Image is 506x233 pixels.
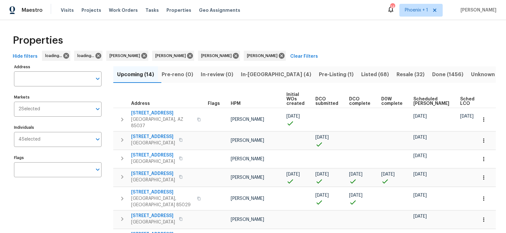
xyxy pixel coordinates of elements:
span: [STREET_ADDRESS] [131,171,175,177]
span: [PERSON_NAME] [247,53,280,59]
span: [DATE] [413,214,427,219]
span: [PERSON_NAME] [231,175,264,180]
div: [PERSON_NAME] [106,51,148,61]
span: [STREET_ADDRESS] [131,152,175,158]
button: Open [93,105,102,113]
span: [DATE] [349,193,362,198]
span: D0W complete [381,97,403,106]
span: [DATE] [413,135,427,140]
span: [DATE] [315,172,329,177]
span: Initial WOs created [286,92,305,106]
span: Done (1456) [432,70,463,79]
span: [STREET_ADDRESS] [131,213,175,219]
span: Flags [208,101,220,106]
div: [PERSON_NAME] [152,51,194,61]
span: Resale (32) [397,70,425,79]
span: 2 Selected [18,106,40,112]
span: [PERSON_NAME] [231,217,264,222]
span: [PERSON_NAME] [201,53,234,59]
span: loading... [77,53,97,59]
span: Hide filters [13,53,38,61]
label: Individuals [14,126,102,129]
span: HPM [231,101,241,106]
button: Open [93,135,102,144]
span: Maestro [22,7,43,13]
div: loading... [42,51,70,61]
span: [GEOGRAPHIC_DATA], [GEOGRAPHIC_DATA] 85029 [131,195,193,208]
span: [PERSON_NAME] [231,117,264,122]
span: In-[GEOGRAPHIC_DATA] (4) [241,70,311,79]
span: 4 Selected [18,137,40,142]
span: Listed (68) [361,70,389,79]
button: Open [93,165,102,174]
span: DCO complete [349,97,370,106]
label: Markets [14,95,102,99]
span: Pre-reno (0) [162,70,193,79]
span: Properties [166,7,191,13]
button: Clear Filters [288,51,320,62]
span: [DATE] [286,172,300,177]
span: [PERSON_NAME] [231,157,264,161]
span: Phoenix + 1 [405,7,428,13]
span: [GEOGRAPHIC_DATA], AZ 85037 [131,116,193,129]
div: loading... [74,51,102,61]
button: Open [93,74,102,83]
span: [PERSON_NAME] [458,7,496,13]
span: [PERSON_NAME] [231,138,264,143]
span: [PERSON_NAME] [231,196,264,201]
span: Address [131,101,150,106]
span: [PERSON_NAME] [155,53,188,59]
span: [PERSON_NAME] [109,53,143,59]
span: Visits [61,7,74,13]
span: Clear Filters [290,53,318,61]
span: Pre-Listing (1) [319,70,354,79]
span: [STREET_ADDRESS] [131,110,193,116]
span: [DATE] [315,135,329,140]
span: [STREET_ADDRESS] [131,189,193,195]
span: [GEOGRAPHIC_DATA] [131,177,175,183]
span: loading... [45,53,65,59]
span: [DATE] [413,154,427,158]
span: DCO submitted [315,97,338,106]
span: Scheduled [PERSON_NAME] [413,97,449,106]
span: [DATE] [413,172,427,177]
span: [GEOGRAPHIC_DATA] [131,158,175,165]
span: [DATE] [460,114,474,119]
div: [PERSON_NAME] [244,51,286,61]
span: Scheduled LCO [460,97,484,106]
span: [DATE] [315,193,329,198]
span: [DATE] [413,193,427,198]
span: Properties [13,37,63,44]
span: Unknown (0) [471,70,504,79]
span: [GEOGRAPHIC_DATA] [131,140,175,146]
span: [STREET_ADDRESS] [131,134,175,140]
span: [DATE] [349,172,362,177]
span: [DATE] [381,172,395,177]
label: Address [14,65,102,69]
span: [DATE] [286,114,300,119]
button: Hide filters [10,51,40,62]
span: Geo Assignments [199,7,240,13]
span: Work Orders [109,7,138,13]
label: Flags [14,156,102,160]
span: [DATE] [413,114,427,119]
div: 14 [390,4,395,10]
span: [GEOGRAPHIC_DATA] [131,219,175,225]
div: [PERSON_NAME] [198,51,240,61]
span: In-review (0) [201,70,233,79]
span: Tasks [145,8,159,12]
span: Upcoming (14) [117,70,154,79]
span: Projects [81,7,101,13]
